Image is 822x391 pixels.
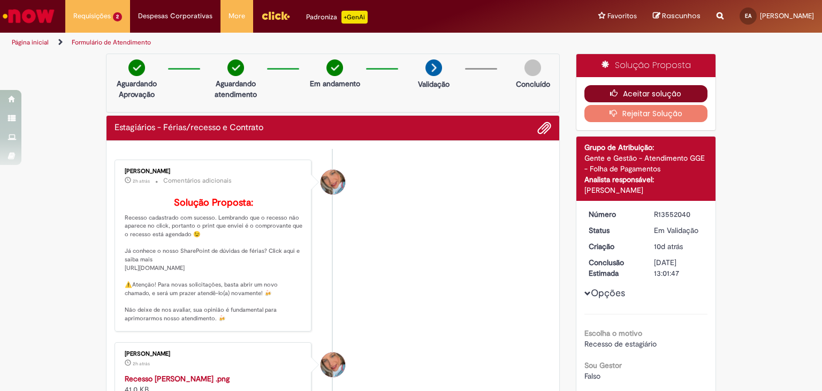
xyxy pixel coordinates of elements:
small: Comentários adicionais [163,176,232,185]
img: check-circle-green.png [326,59,343,76]
a: Recesso [PERSON_NAME] .png [125,374,230,384]
span: Favoritos [607,11,637,21]
p: Aguardando Aprovação [111,78,163,100]
div: Gente e Gestão - Atendimento GGE - Folha de Pagamentos [584,153,708,174]
span: EA [745,12,751,19]
dt: Status [581,225,646,236]
time: 29/09/2025 10:46:35 [133,360,150,367]
img: check-circle-green.png [227,59,244,76]
span: Falso [584,371,600,381]
dt: Criação [581,241,646,252]
div: 19/09/2025 17:56:22 [654,241,704,252]
button: Aceitar solução [584,85,708,102]
span: Recesso de estagiário [584,339,657,349]
div: Jacqueline Andrade Galani [321,170,345,194]
b: Solução Proposta: [174,197,253,209]
span: 2h atrás [133,178,150,184]
span: 10d atrás [654,242,683,251]
button: Adicionar anexos [537,121,551,135]
span: Rascunhos [662,11,701,21]
a: Rascunhos [653,11,701,21]
b: Escolha o motivo [584,328,642,338]
p: Validação [418,79,450,89]
span: 2 [113,12,122,21]
div: Grupo de Atribuição: [584,142,708,153]
ul: Trilhas de página [8,33,540,52]
div: R13552040 [654,209,704,220]
span: More [229,11,245,21]
div: Jacqueline Andrade Galani [321,352,345,377]
dt: Conclusão Estimada [581,257,646,279]
span: 2h atrás [133,360,150,367]
img: ServiceNow [1,5,56,27]
a: Página inicial [12,38,49,47]
a: Formulário de Atendimento [72,38,151,47]
div: Analista responsável: [584,174,708,185]
div: Em Validação [654,225,704,236]
p: Em andamento [310,78,360,89]
div: [PERSON_NAME] [584,185,708,195]
p: Recesso cadastrado com sucesso. Lembrando que o recesso não aparece no click, portanto o print qu... [125,198,303,323]
div: Solução Proposta [576,54,716,77]
img: check-circle-green.png [128,59,145,76]
span: [PERSON_NAME] [760,11,814,20]
dt: Número [581,209,646,220]
p: Aguardando atendimento [210,78,262,100]
h2: Estagiários - Férias/recesso e Contrato Histórico de tíquete [115,123,263,133]
p: +GenAi [341,11,368,24]
b: Sou Gestor [584,360,622,370]
img: arrow-next.png [425,59,442,76]
span: Requisições [73,11,111,21]
img: img-circle-grey.png [524,59,541,76]
p: Concluído [516,79,550,89]
button: Rejeitar Solução [584,105,708,122]
time: 29/09/2025 10:46:57 [133,178,150,184]
div: [DATE] 13:01:47 [654,257,704,279]
div: Padroniza [306,11,368,24]
img: click_logo_yellow_360x200.png [261,7,290,24]
div: [PERSON_NAME] [125,351,303,357]
span: Despesas Corporativas [138,11,212,21]
div: [PERSON_NAME] [125,168,303,175]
